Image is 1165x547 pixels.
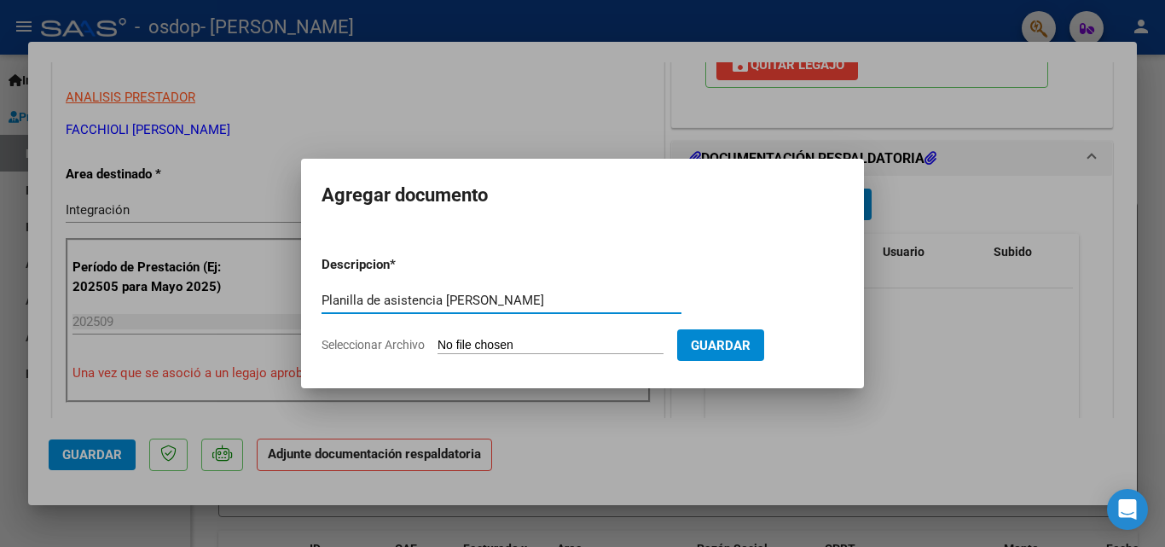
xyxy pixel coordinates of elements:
p: Descripcion [322,255,478,275]
span: Guardar [691,338,751,353]
div: Open Intercom Messenger [1107,489,1148,530]
span: Seleccionar Archivo [322,338,425,352]
h2: Agregar documento [322,179,843,212]
button: Guardar [677,329,764,361]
